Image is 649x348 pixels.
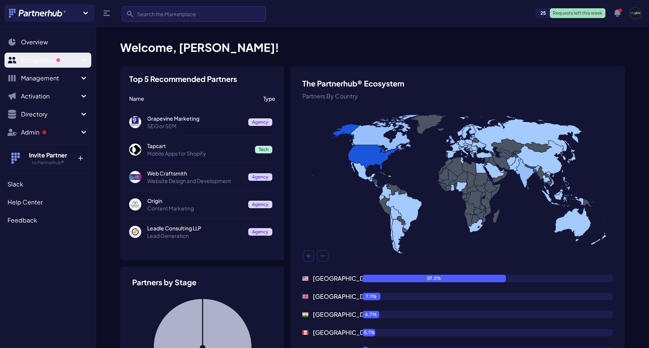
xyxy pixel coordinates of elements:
span: 25 [536,9,550,18]
button: Zoom out [317,250,328,262]
span: [GEOGRAPHIC_DATA] [313,274,361,283]
span: Ecosystem [21,56,79,65]
div: 5.1% [362,329,375,336]
span: Tech [255,146,272,153]
span: Admin [21,128,79,137]
span: Feedback [8,216,37,225]
span: [GEOGRAPHIC_DATA] [313,310,361,319]
img: Partnerhub® Logo [9,9,66,18]
span: Overview [21,38,48,47]
div: 57.2% [362,275,506,282]
button: Ecosystem [5,53,91,68]
p: + [72,151,88,163]
span: Agency [248,228,272,236]
img: Web Craftsmith [129,171,141,183]
img: Tapcart [129,144,141,156]
p: SEO or SEM [147,122,242,130]
span: Directory [21,110,79,119]
p: Website Design and Development [147,177,242,185]
button: Management [5,71,91,86]
button: Admin [5,125,91,140]
img: user photo [629,7,641,19]
button: Zoom in [303,250,314,262]
input: Search the Marketplace [122,6,266,22]
h3: The Partnerhub® Ecosystem [302,78,613,89]
button: Invite Partner to Partnerhub® + [5,144,91,172]
a: Feedback [5,213,91,228]
p: Requests left this week [550,8,605,18]
button: Directory [5,107,91,122]
a: Web Craftsmith Web Craftsmith Website Design and Development Agency [129,169,275,185]
p: Grapevine Marketing [147,115,242,122]
p: Mobile Apps for Shopify [147,150,249,157]
img: Origin [129,198,141,210]
p: Tapcart [147,142,249,150]
span: Agency [248,118,272,126]
a: Help Center [5,195,91,210]
button: Activation [5,89,91,104]
h5: to Partnerhub® [24,160,72,166]
p: Origin [147,197,242,204]
h4: Invite Partner [24,151,72,160]
h3: Partners by Stage [132,278,272,286]
span: Slack [8,180,23,189]
div: 7.1% [362,293,380,300]
img: Leadle Consulting LLP [129,226,141,238]
h3: Top 5 Recommended Partners [129,75,237,83]
p: Web Craftsmith [147,169,242,177]
p: Lead Generation [147,232,242,239]
a: Origin Origin Content Marketing Agency [129,197,275,212]
a: Slack [5,177,91,192]
span: Agency [248,201,272,208]
p: Name [129,95,257,102]
a: Grapevine Marketing Grapevine Marketing SEO or SEM Agency [129,115,275,130]
p: Type [263,95,275,102]
a: Leadle Consulting LLP Leadle Consulting LLP Lead Generation Agency [129,224,275,239]
span: Partners By Country [302,92,358,100]
span: [GEOGRAPHIC_DATA] [313,292,361,301]
a: Tapcart Tapcart Mobile Apps for Shopify Tech [129,142,275,157]
span: Agency [248,173,272,181]
a: Overview [5,35,91,50]
span: Help Center [8,198,42,207]
span: Activation [21,92,79,101]
span: Welcome, [PERSON_NAME]! [120,40,279,54]
a: 25Requests left this week [536,8,605,18]
div: 6.7% [362,311,379,318]
img: Grapevine Marketing [129,116,141,128]
span: Management [21,74,79,83]
span: [GEOGRAPHIC_DATA] [313,328,361,337]
p: Leadle Consulting LLP [147,224,242,232]
p: Content Marketing [147,204,242,212]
